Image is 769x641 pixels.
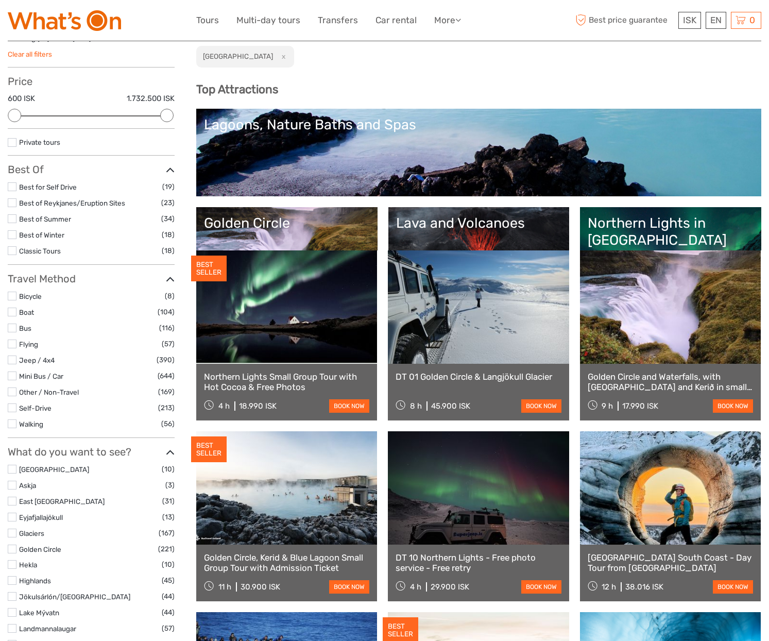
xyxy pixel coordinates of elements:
div: Showing ( ) out of ( ) tours [8,33,175,49]
span: 8 h [410,401,422,411]
span: 0 [748,15,757,25]
h3: What do you want to see? [8,446,175,458]
a: Classic Tours [19,247,61,255]
span: (104) [158,306,175,318]
span: 4 h [410,582,421,592]
a: book now [329,580,369,594]
span: (18) [162,229,175,241]
button: x [275,51,288,62]
span: (23) [161,197,175,209]
span: (167) [159,527,175,539]
div: BEST SELLER [191,256,227,281]
a: Other / Non-Travel [19,388,79,396]
span: (221) [158,543,175,555]
a: Best for Self Drive [19,183,77,191]
span: (44) [162,606,175,618]
span: (34) [161,213,175,225]
span: 12 h [602,582,616,592]
a: Flying [19,340,38,348]
span: (19) [162,181,175,193]
a: Best of Summer [19,215,71,223]
span: (45) [162,575,175,586]
a: book now [713,580,753,594]
span: 11 h [218,582,231,592]
span: (390) [157,354,175,366]
div: EN [706,12,726,29]
a: book now [713,399,753,413]
span: ISK [683,15,696,25]
span: Best price guarantee [573,12,676,29]
h3: Travel Method [8,273,175,285]
a: book now [329,399,369,413]
span: (10) [162,559,175,570]
a: Jökulsárlón/[GEOGRAPHIC_DATA] [19,593,130,601]
span: 9 h [602,401,613,411]
p: We're away right now. Please check back later! [14,18,116,26]
a: book now [521,399,561,413]
a: Multi-day tours [236,13,300,28]
a: Private tours [19,138,60,146]
a: Lake Mývatn [19,609,59,617]
div: Northern Lights in [GEOGRAPHIC_DATA] [588,215,754,248]
a: Clear all filters [8,50,52,58]
a: Best of Reykjanes/Eruption Sites [19,199,125,207]
a: Best of Winter [19,231,64,239]
a: Askja [19,481,36,490]
a: Highlands [19,577,51,585]
a: Lava and Volcanoes [396,215,562,287]
span: 4 h [218,401,230,411]
span: (644) [158,370,175,382]
a: Boat [19,308,34,316]
a: Eyjafjallajökull [19,513,63,521]
div: 45.900 ISK [431,401,470,411]
a: Bus [19,324,31,332]
a: Car rental [375,13,417,28]
a: Golden Circle and Waterfalls, with [GEOGRAPHIC_DATA] and Kerið in small group [588,372,753,393]
a: Self-Drive [19,404,52,412]
label: 1.732.500 ISK [127,93,175,104]
div: 29.900 ISK [431,582,469,592]
div: Golden Circle [204,215,370,231]
a: Mini Bus / Car [19,372,63,380]
a: Golden Circle [204,215,370,287]
span: (13) [162,511,175,523]
span: (8) [165,290,175,302]
div: 18.990 ISK [239,401,277,411]
a: Jeep / 4x4 [19,356,55,364]
a: [GEOGRAPHIC_DATA] South Coast - Day Tour from [GEOGRAPHIC_DATA] [588,552,753,573]
a: Tours [196,13,219,28]
span: (56) [161,418,175,430]
a: DT 01 Golden Circle & Langjökull Glacier [396,372,561,382]
div: 17.990 ISK [622,401,658,411]
span: (31) [162,495,175,507]
a: DT 10 Northern Lights - Free photo service - Free retry [396,552,561,573]
h2: [GEOGRAPHIC_DATA] [203,52,273,60]
a: Walking [19,420,43,428]
span: (18) [162,245,175,257]
a: Glaciers [19,529,44,537]
span: (3) [165,479,175,491]
span: (116) [159,322,175,334]
h3: Best Of [8,163,175,176]
span: (57) [162,338,175,350]
a: Landmannalaugar [19,625,76,633]
b: Top Attractions [196,82,278,96]
span: (169) [158,386,175,398]
a: book now [521,580,561,594]
a: Transfers [318,13,358,28]
span: (44) [162,591,175,602]
h3: Price [8,75,175,88]
label: 600 ISK [8,93,35,104]
div: Lagoons, Nature Baths and Spas [204,116,754,133]
span: (10) [162,463,175,475]
a: Golden Circle, Kerid & Blue Lagoon Small Group Tour with Admission Ticket [204,552,369,573]
div: 30.900 ISK [241,582,280,592]
img: What's On [8,10,121,31]
div: Lava and Volcanoes [396,215,562,231]
a: Golden Circle [19,545,61,553]
div: 38.016 ISK [625,582,663,592]
a: More [434,13,461,28]
a: Northern Lights Small Group Tour with Hot Cocoa & Free Photos [204,372,369,393]
a: Lagoons, Nature Baths and Spas [204,116,754,189]
a: Hekla [19,561,37,569]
